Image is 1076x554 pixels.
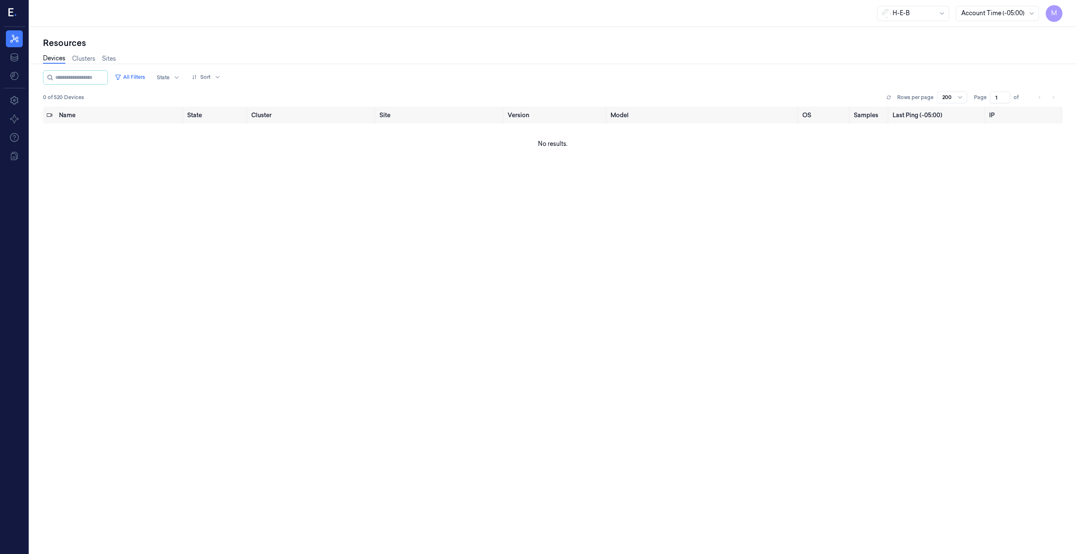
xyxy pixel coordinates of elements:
button: All Filters [111,70,148,84]
span: 0 of 520 Devices [43,94,84,101]
a: Clusters [72,54,95,63]
nav: pagination [1034,91,1059,103]
th: Site [376,107,504,124]
th: Version [504,107,607,124]
th: OS [799,107,850,124]
td: No results. [43,124,1063,164]
th: Samples [850,107,889,124]
div: Resources [43,37,1063,49]
a: Devices [43,54,65,64]
a: Sites [102,54,116,63]
span: Page [974,94,987,101]
th: Cluster [248,107,376,124]
button: M [1046,5,1063,22]
span: of [1014,94,1027,101]
th: IP [986,107,1063,124]
p: Rows per page [897,94,933,101]
th: State [184,107,248,124]
th: Last Ping (-05:00) [889,107,985,124]
th: Model [607,107,799,124]
th: Name [56,107,184,124]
